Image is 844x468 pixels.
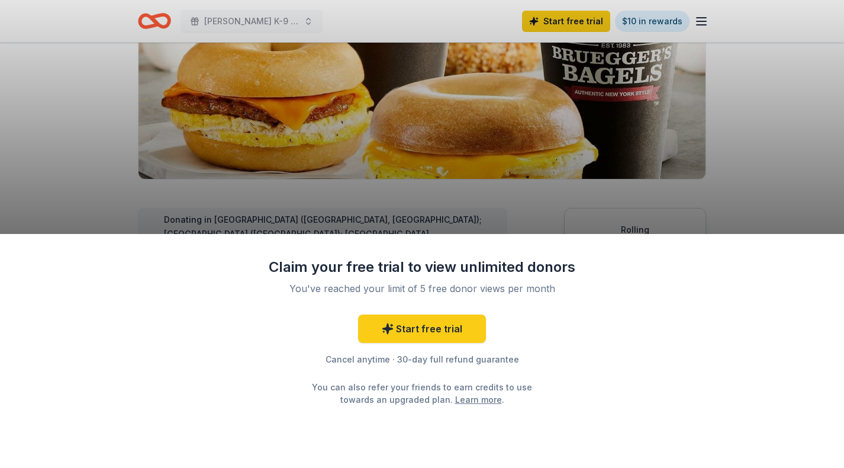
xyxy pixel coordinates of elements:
[268,258,576,277] div: Claim your free trial to view unlimited donors
[268,352,576,367] div: Cancel anytime · 30-day full refund guarantee
[301,381,543,406] div: You can also refer your friends to earn credits to use towards an upgraded plan. .
[455,393,502,406] a: Learn more
[282,281,562,296] div: You've reached your limit of 5 free donor views per month
[358,315,486,343] a: Start free trial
